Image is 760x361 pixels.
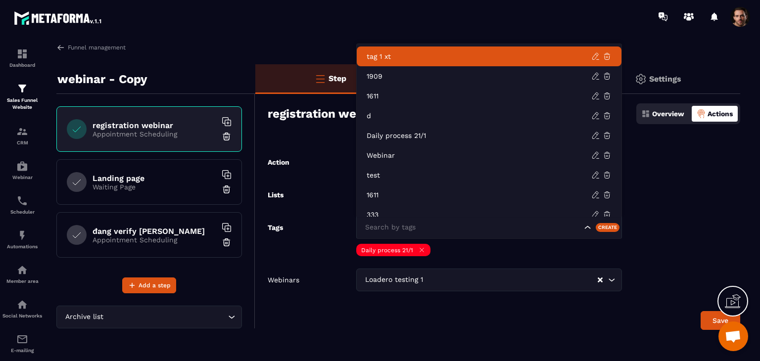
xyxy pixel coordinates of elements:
[2,326,42,361] a: emailemailE-mailing
[356,216,622,239] div: Search for option
[363,222,582,233] input: Search for option
[367,111,591,121] p: d
[268,107,386,121] h3: registration webinar
[652,110,684,118] p: Overview
[367,71,591,81] p: 1909
[16,83,28,94] img: formation
[2,291,42,326] a: social-networksocial-networkSocial Networks
[139,280,171,290] span: Add a step
[367,51,591,61] p: tag 1 xt
[122,277,176,293] button: Add a step
[14,9,103,27] img: logo
[2,222,42,257] a: automationsautomationsAutomations
[596,223,620,232] div: Create
[718,321,748,351] a: Mở cuộc trò chuyện
[2,209,42,215] p: Scheduler
[425,274,597,285] input: Search for option
[222,237,232,247] img: trash
[367,190,591,200] p: 1611
[314,73,326,85] img: bars-o.4a397970.svg
[2,257,42,291] a: automationsautomationsMember area
[16,229,28,241] img: automations
[367,150,591,160] p: Webinar
[2,140,42,145] p: CRM
[2,153,42,187] a: automationsautomationsWebinar
[268,276,299,284] label: Webinars
[2,41,42,75] a: formationformationDashboard
[2,97,42,111] p: Sales Funnel Website
[56,306,242,328] div: Search for option
[16,126,28,137] img: formation
[93,174,216,183] h6: Landing page
[268,158,289,166] label: Action
[363,274,425,285] span: Loadero testing 1
[93,236,216,244] p: Appointment Scheduling
[2,118,42,153] a: formationformationCRM
[2,187,42,222] a: schedulerschedulerScheduler
[697,109,706,118] img: actions-active.8f1ece3a.png
[356,269,622,291] div: Search for option
[57,69,147,89] p: webinar - Copy
[2,278,42,284] p: Member area
[598,276,603,284] button: Clear Selected
[2,244,42,249] p: Automations
[2,313,42,318] p: Social Networks
[268,224,283,259] label: Tags
[63,312,105,322] span: Archive list
[2,348,42,353] p: E-mailing
[367,91,591,101] p: 1611
[56,43,126,52] a: Funnel management
[701,311,740,330] button: Save
[16,333,28,345] img: email
[367,210,591,220] p: 333
[222,132,232,141] img: trash
[635,73,647,85] img: setting-gr.5f69749f.svg
[16,299,28,311] img: social-network
[641,109,650,118] img: dashboard.5f9f1413.svg
[361,247,413,254] p: Daily process 21/1
[16,264,28,276] img: automations
[367,170,591,180] p: test
[56,43,65,52] img: arrow
[93,130,216,138] p: Appointment Scheduling
[93,183,216,191] p: Waiting Page
[16,195,28,207] img: scheduler
[329,74,346,83] p: Step
[16,48,28,60] img: formation
[93,226,216,236] h6: đang verify [PERSON_NAME]
[222,184,232,194] img: trash
[16,160,28,172] img: automations
[105,312,226,322] input: Search for option
[268,191,284,199] label: Lists
[2,175,42,180] p: Webinar
[93,121,216,130] h6: registration webinar
[708,110,733,118] p: Actions
[2,62,42,68] p: Dashboard
[367,131,591,140] p: Daily process 21/1
[2,75,42,118] a: formationformationSales Funnel Website
[649,74,681,84] p: Settings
